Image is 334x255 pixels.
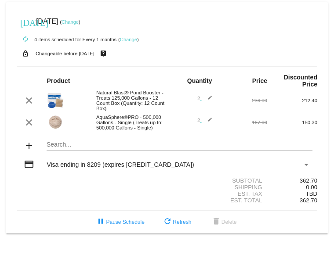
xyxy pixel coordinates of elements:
[187,77,212,84] strong: Quantity
[24,159,34,169] mat-icon: credit_card
[98,48,109,59] mat-icon: live_help
[197,118,212,123] span: 2
[162,219,191,225] span: Refresh
[300,197,317,204] span: 362.70
[167,190,267,197] div: Est. Tax
[20,17,31,27] mat-icon: [DATE]
[217,98,267,103] div: 236.00
[36,51,94,56] small: Changeable before [DATE]
[306,184,317,190] span: 0.00
[252,77,267,84] strong: Price
[211,217,221,227] mat-icon: delete
[88,214,151,230] button: Pause Schedule
[306,190,317,197] span: TBD
[120,37,137,42] a: Change
[167,184,267,190] div: Shipping
[47,161,194,168] span: Visa ending in 8209 (expires [CREDIT_CARD_DATA])
[217,120,267,125] div: 167.00
[92,115,167,130] div: AquaSphere®PRO - 500,000 Gallons - Single (Treats up to: 500,000 Gallons - Single)
[24,117,34,128] mat-icon: clear
[20,48,31,59] mat-icon: lock_open
[60,19,80,25] small: ( )
[95,219,144,225] span: Pause Schedule
[118,37,139,42] small: ( )
[62,19,79,25] a: Change
[202,117,212,128] mat-icon: edit
[17,37,116,42] small: 4 items scheduled for Every 1 months
[47,161,310,168] mat-select: Payment Method
[162,217,173,227] mat-icon: refresh
[267,120,317,125] div: 150.30
[167,177,267,184] div: Subtotal
[24,140,34,151] mat-icon: add
[47,141,312,148] input: Search...
[24,95,34,106] mat-icon: clear
[95,217,106,227] mat-icon: pause
[211,219,237,225] span: Delete
[20,34,31,45] mat-icon: autorenew
[202,95,212,106] mat-icon: edit
[204,214,244,230] button: Delete
[167,197,267,204] div: Est. Total
[155,214,198,230] button: Refresh
[267,98,317,103] div: 212.40
[47,113,64,131] img: aquasphere-pro-biodegradable.jpg
[197,96,212,101] span: 2
[284,74,317,88] strong: Discounted Price
[47,77,70,84] strong: Product
[47,91,64,109] img: NB-Group-Image2-New.jpg
[267,177,317,184] div: 362.70
[92,90,167,111] div: Natural Blast® Pond Booster - Treats 125,000 Gallons - 12 Count Box (Quantity: 12 Count Box)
